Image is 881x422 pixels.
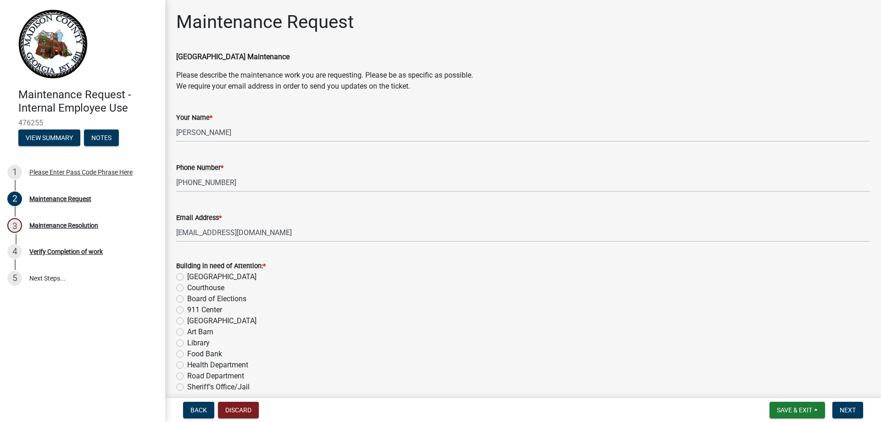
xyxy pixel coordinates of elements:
label: Phone Number [176,165,223,171]
label: Road Department [187,371,244,382]
wm-modal-confirm: Notes [84,135,119,142]
div: Please Enter Pass Code Phrase Here [29,169,133,175]
strong: [GEOGRAPHIC_DATA] Maintenance [176,52,290,61]
label: [GEOGRAPHIC_DATA] [187,315,256,326]
label: Library [187,338,210,349]
label: Email Address [176,215,222,221]
button: Discard [218,402,259,418]
label: 911 Center [187,304,222,315]
span: Save & Exit [777,406,812,414]
p: Please describe the maintenance work you are requesting. Please be as specific as possible. We re... [176,70,870,92]
label: [GEOGRAPHIC_DATA] [187,271,256,282]
div: Maintenance Resolution [29,222,98,229]
label: Food Bank [187,349,222,360]
div: 2 [7,191,22,206]
button: Back [183,402,214,418]
label: Courthouse [187,282,224,293]
label: Art Barn [187,326,213,338]
label: Health Department [187,360,248,371]
label: Investigator Building [187,393,254,404]
label: Board of Elections [187,293,246,304]
h1: Maintenance Request [176,11,354,33]
span: Next [840,406,856,414]
div: Maintenance Request [29,196,91,202]
div: 4 [7,244,22,259]
label: Your Name [176,115,212,121]
button: Save & Exit [769,402,825,418]
span: 476255 [18,118,147,127]
img: Madison County, Georgia [18,10,88,79]
h4: Maintenance Request - Internal Employee Use [18,88,158,115]
div: 1 [7,165,22,180]
div: Verify Completion of work [29,248,103,255]
div: 3 [7,218,22,233]
label: Sheriff's Office/Jail [187,382,250,393]
button: View Summary [18,129,80,146]
button: Notes [84,129,119,146]
wm-modal-confirm: Summary [18,135,80,142]
label: Building in need of Attention: [176,263,266,270]
div: 5 [7,271,22,286]
span: Back [190,406,207,414]
button: Next [832,402,863,418]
